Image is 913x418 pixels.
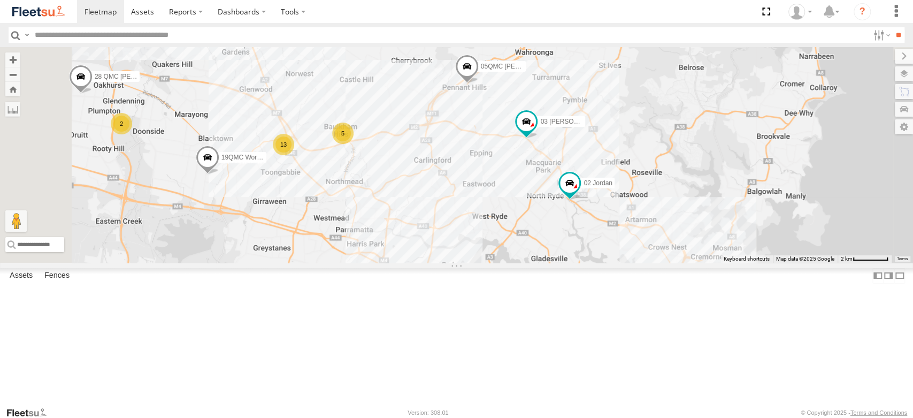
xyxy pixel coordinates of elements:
div: © Copyright 2025 - [801,409,907,416]
label: Dock Summary Table to the Right [883,268,894,284]
span: Map data ©2025 Google [776,256,834,262]
i: ? [854,3,871,20]
div: Version: 308.01 [408,409,448,416]
div: 2 [111,113,132,134]
span: 03 [PERSON_NAME] [540,118,602,125]
label: Search Query [22,27,31,43]
span: 19QMC Workshop [221,154,273,161]
span: 05QMC [PERSON_NAME] [480,63,557,70]
a: Visit our Website [6,407,55,418]
a: Terms (opens in new tab) [897,256,908,261]
label: Dock Summary Table to the Left [872,268,883,284]
button: Zoom in [5,52,20,67]
button: Keyboard shortcuts [724,255,770,263]
button: Zoom out [5,67,20,82]
button: Map Scale: 2 km per 63 pixels [838,255,892,263]
span: 2 km [841,256,853,262]
div: 13 [273,134,294,155]
label: Map Settings [895,119,913,134]
label: Hide Summary Table [894,268,905,284]
button: Zoom Home [5,82,20,96]
img: fleetsu-logo-horizontal.svg [11,4,66,19]
div: Jackson Harris [785,4,816,20]
span: 02 Jordan [584,179,612,187]
label: Assets [4,269,38,284]
button: Drag Pegman onto the map to open Street View [5,210,27,232]
a: Terms and Conditions [850,409,907,416]
div: 5 [332,123,354,144]
label: Measure [5,102,20,117]
span: 28 QMC [PERSON_NAME] [94,73,173,80]
label: Search Filter Options [869,27,892,43]
label: Fences [39,269,75,284]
